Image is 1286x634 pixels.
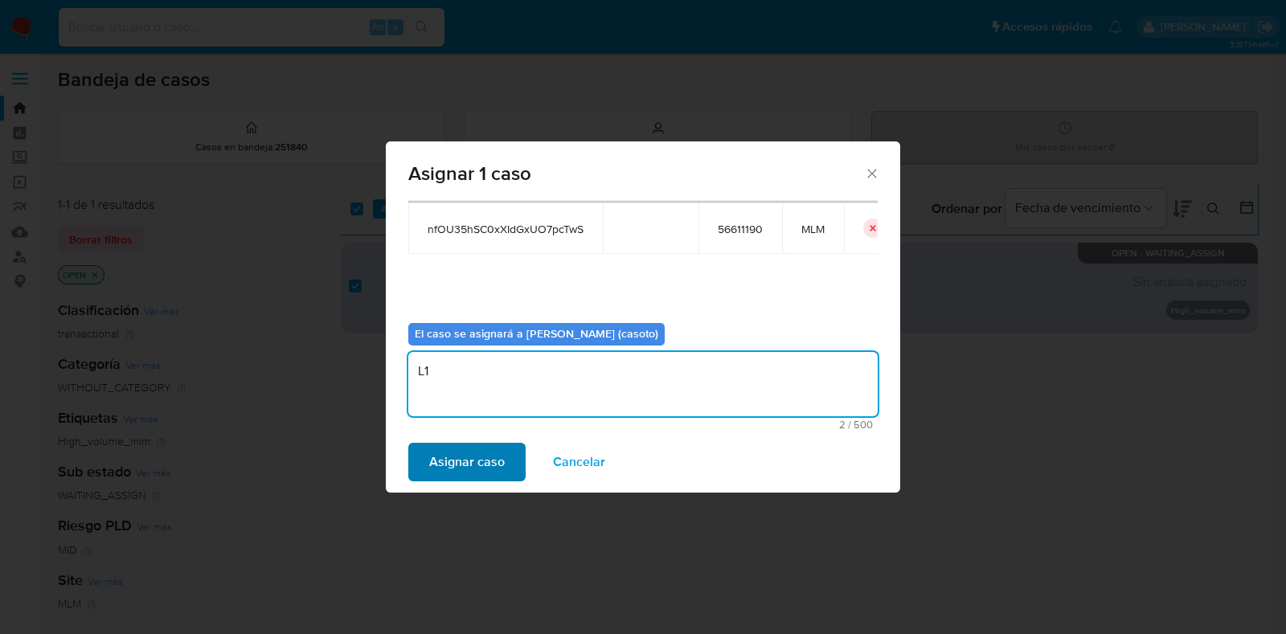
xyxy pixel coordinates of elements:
[428,222,584,236] span: nfOU35hSC0xXIdGxUO7pcTwS
[429,444,505,480] span: Asignar caso
[386,141,900,493] div: assign-modal
[532,443,626,481] button: Cancelar
[408,443,526,481] button: Asignar caso
[415,325,658,342] b: El caso se asignará a [PERSON_NAME] (casoto)
[413,419,873,430] span: Máximo 500 caracteres
[408,352,878,416] textarea: L1
[864,166,878,180] button: Cerrar ventana
[718,222,763,236] span: 56611190
[801,222,825,236] span: MLM
[553,444,605,480] span: Cancelar
[408,164,864,183] span: Asignar 1 caso
[863,219,883,238] button: icon-button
